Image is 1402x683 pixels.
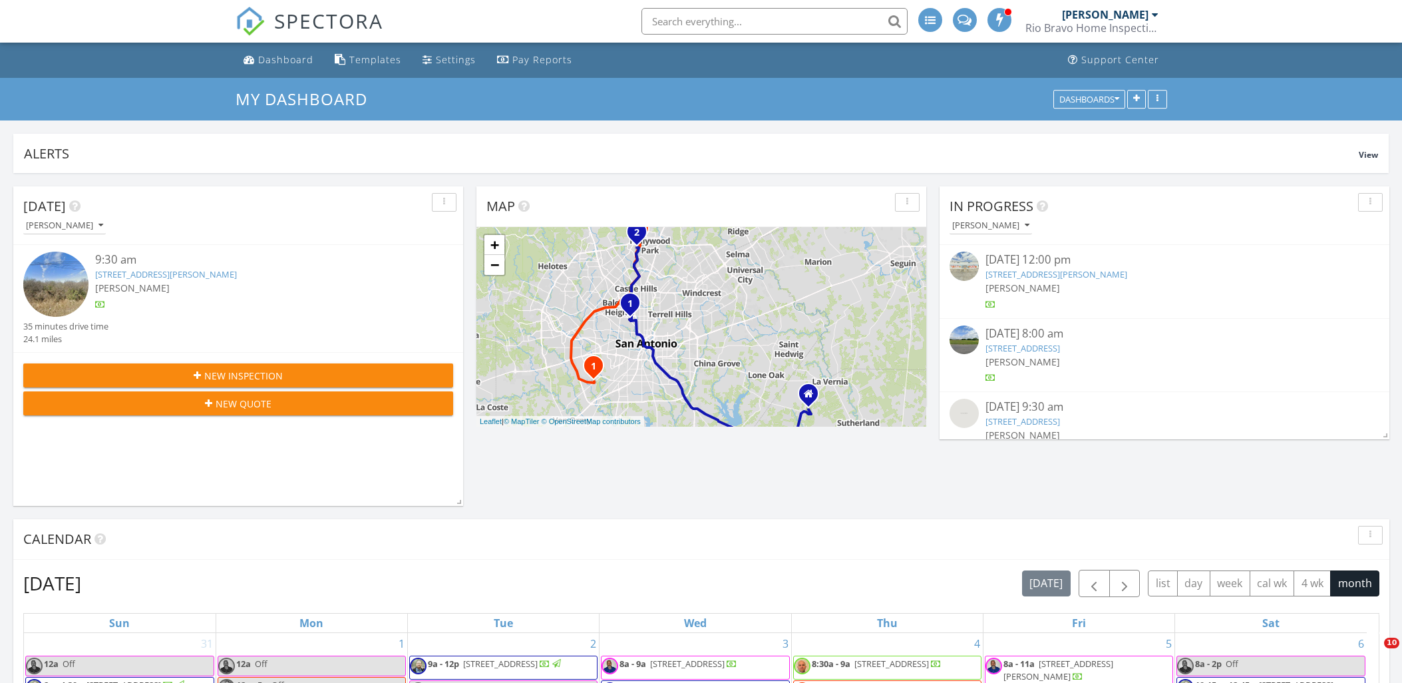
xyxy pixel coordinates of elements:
[23,391,453,415] button: New Quote
[26,658,43,674] img: eddiegonzalez.jpg
[23,252,453,345] a: 9:30 am [STREET_ADDRESS][PERSON_NAME] [PERSON_NAME] 35 minutes drive time 24.1 miles
[1053,90,1125,109] button: Dashboards
[1022,570,1071,596] button: [DATE]
[808,393,816,401] div: 151 Country Oaks, San Antonio TX 78121
[63,658,75,670] span: Off
[436,53,476,66] div: Settings
[198,633,216,654] a: Go to August 31, 2025
[417,48,481,73] a: Settings
[985,252,1343,268] div: [DATE] 12:00 pm
[428,658,563,670] a: 9a - 12p [STREET_ADDRESS]
[236,88,379,110] a: My Dashboard
[23,252,88,317] img: streetview
[428,658,459,670] span: 9a - 12p
[985,415,1060,427] a: [STREET_ADDRESS]
[236,658,251,670] span: 12a
[1163,633,1174,654] a: Go to September 5, 2025
[1003,658,1113,682] a: 8a - 11a [STREET_ADDRESS][PERSON_NAME]
[1260,614,1282,632] a: Saturday
[1250,570,1295,596] button: cal wk
[985,399,1343,415] div: [DATE] 9:30 am
[812,658,850,670] span: 8:30a - 9a
[1059,95,1119,104] div: Dashboards
[255,658,267,670] span: Off
[874,614,900,632] a: Thursday
[950,326,979,355] img: streetview
[484,235,504,255] a: Zoom in
[409,656,598,680] a: 9a - 12p [STREET_ADDRESS]
[985,355,1060,368] span: [PERSON_NAME]
[1384,638,1399,648] span: 10
[950,326,1379,385] a: [DATE] 8:00 am [STREET_ADDRESS] [PERSON_NAME]
[637,232,645,240] div: 16930 Hidden Timber Wood, San Antonio, TX 78248
[594,365,602,373] div: 7515 Holm Rd, San Antonio, TX 78242
[512,53,572,66] div: Pay Reports
[1294,570,1331,596] button: 4 wk
[23,530,91,548] span: Calendar
[1063,48,1164,73] a: Support Center
[238,48,319,73] a: Dashboard
[329,48,407,73] a: Templates
[985,282,1060,294] span: [PERSON_NAME]
[602,658,618,674] img: eddiegonzalez.jpg
[950,197,1033,215] span: In Progress
[216,397,271,411] span: New Quote
[204,369,283,383] span: New Inspection
[106,614,132,632] a: Sunday
[396,633,407,654] a: Go to September 1, 2025
[274,7,383,35] span: SPECTORA
[1210,570,1250,596] button: week
[1226,658,1238,670] span: Off
[1003,658,1035,670] span: 8a - 11a
[1081,53,1159,66] div: Support Center
[463,658,538,670] span: [STREET_ADDRESS]
[486,197,515,215] span: Map
[23,217,106,235] button: [PERSON_NAME]
[985,268,1127,280] a: [STREET_ADDRESS][PERSON_NAME]
[985,326,1343,342] div: [DATE] 8:00 am
[793,656,981,680] a: 8:30a - 9a [STREET_ADDRESS]
[236,7,265,36] img: The Best Home Inspection Software - Spectora
[950,399,1379,458] a: [DATE] 9:30 am [STREET_ADDRESS] [PERSON_NAME]
[23,197,66,215] span: [DATE]
[1025,21,1158,35] div: Rio Bravo Home Inspections
[634,228,639,238] i: 2
[484,255,504,275] a: Zoom out
[1079,570,1110,597] button: Previous month
[410,658,427,674] img: img_6239.jpg
[23,570,81,596] h2: [DATE]
[1357,638,1389,670] iframe: Intercom live chat
[952,221,1029,230] div: [PERSON_NAME]
[504,417,540,425] a: © MapTiler
[950,217,1032,235] button: [PERSON_NAME]
[349,53,401,66] div: Templates
[854,658,929,670] span: [STREET_ADDRESS]
[24,144,1359,162] div: Alerts
[480,417,502,425] a: Leaflet
[542,417,641,425] a: © OpenStreetMap contributors
[1359,149,1378,160] span: View
[95,252,418,268] div: 9:30 am
[23,320,108,333] div: 35 minutes drive time
[985,342,1060,354] a: [STREET_ADDRESS]
[1195,658,1222,670] span: 8a - 2p
[1177,570,1210,596] button: day
[971,633,983,654] a: Go to September 4, 2025
[619,658,646,670] span: 8a - 9a
[794,658,810,674] img: brad.jpg
[780,633,791,654] a: Go to September 3, 2025
[619,658,737,670] a: 8a - 9a [STREET_ADDRESS]
[492,48,578,73] a: Pay Reports
[1069,614,1089,632] a: Friday
[1062,8,1148,21] div: [PERSON_NAME]
[491,614,516,632] a: Tuesday
[950,252,1379,311] a: [DATE] 12:00 pm [STREET_ADDRESS][PERSON_NAME] [PERSON_NAME]
[630,303,638,311] div: 2105 Pasadena St, San Antonio, TX 78201
[1330,570,1379,596] button: month
[601,656,789,680] a: 8a - 9a [STREET_ADDRESS]
[23,363,453,387] button: New Inspection
[236,18,383,46] a: SPECTORA
[627,300,633,309] i: 1
[1003,658,1113,682] span: [STREET_ADDRESS][PERSON_NAME]
[950,399,979,428] img: streetview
